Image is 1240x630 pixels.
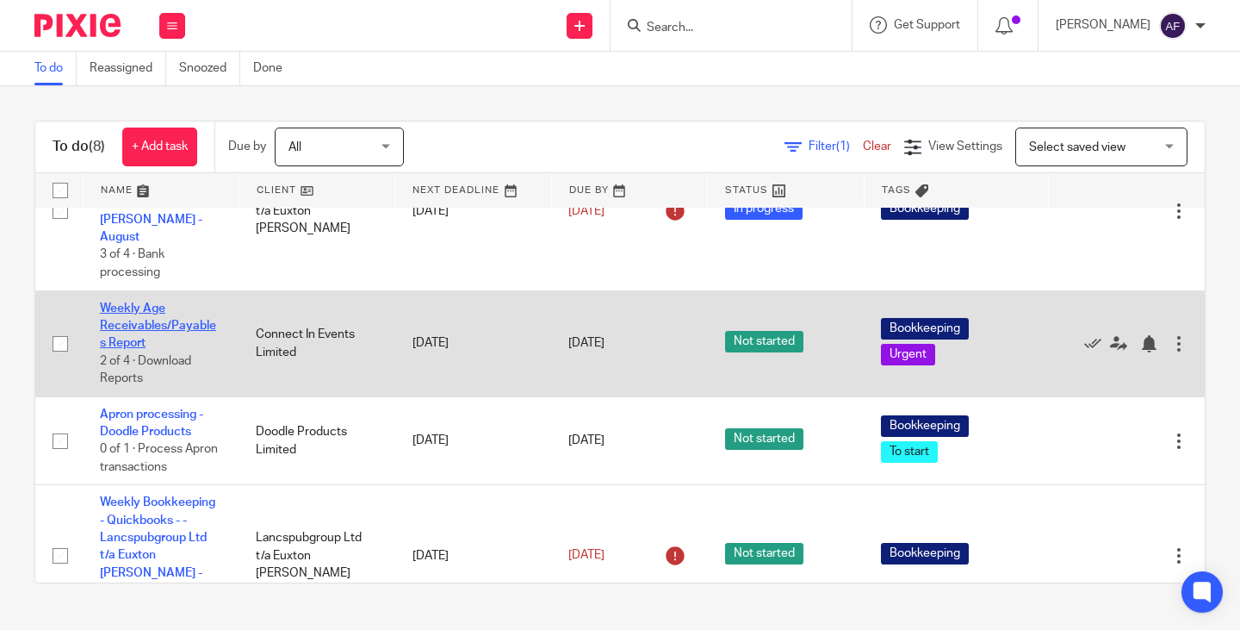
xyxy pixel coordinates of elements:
span: [DATE] [568,338,604,350]
span: Not started [725,331,803,352]
span: Get Support [894,19,960,31]
span: Bookkeeping [881,198,969,220]
input: Search [645,21,800,36]
span: (8) [89,140,105,153]
td: [DATE] [395,485,551,626]
td: [DATE] [395,290,551,396]
span: Urgent [881,344,935,365]
span: (1) [836,140,850,153]
img: svg%3E [1159,12,1187,40]
span: 0 of 1 · Process Apron transactions [100,444,218,474]
span: Not started [725,428,803,450]
span: Bookkeeping [881,318,969,340]
span: [DATE] [568,205,604,217]
span: Bookkeeping [881,543,969,565]
a: Mark as done [1084,334,1110,352]
a: Weekly Bookkeeping - Quickbooks - - Lancspubgroup Ltd t/a Euxton [PERSON_NAME] - August [100,496,215,596]
a: Reassigned [90,52,166,85]
span: Not started [725,543,803,565]
span: [DATE] [568,549,604,561]
span: To start [881,441,938,463]
span: [DATE] [568,434,604,446]
span: Filter [809,140,863,153]
a: Apron processing - Doodle Products [100,409,203,438]
span: In progress [725,198,803,220]
span: Select saved view [1029,141,1125,153]
td: Lancspubgroup Ltd t/a Euxton [PERSON_NAME] [239,132,394,290]
p: [PERSON_NAME] [1056,16,1150,34]
span: All [288,141,301,153]
img: Pixie [34,14,121,37]
span: View Settings [928,140,1002,153]
td: Lancspubgroup Ltd t/a Euxton [PERSON_NAME] [239,485,394,626]
span: 3 of 4 · Bank processing [100,249,164,279]
td: [DATE] [395,396,551,485]
td: Doodle Products Limited [239,396,394,485]
h1: To do [53,138,105,156]
p: Due by [228,138,266,155]
a: Clear [863,140,891,153]
a: + Add task [122,128,197,166]
a: Snoozed [179,52,240,85]
a: Done [253,52,295,85]
td: Connect In Events Limited [239,290,394,396]
span: Bookkeeping [881,415,969,437]
td: [DATE] [395,132,551,290]
span: Tags [882,185,911,195]
a: To do [34,52,77,85]
a: Weekly Age Receivables/Payables Report [100,303,216,350]
span: 2 of 4 · Download Reports [100,355,191,385]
